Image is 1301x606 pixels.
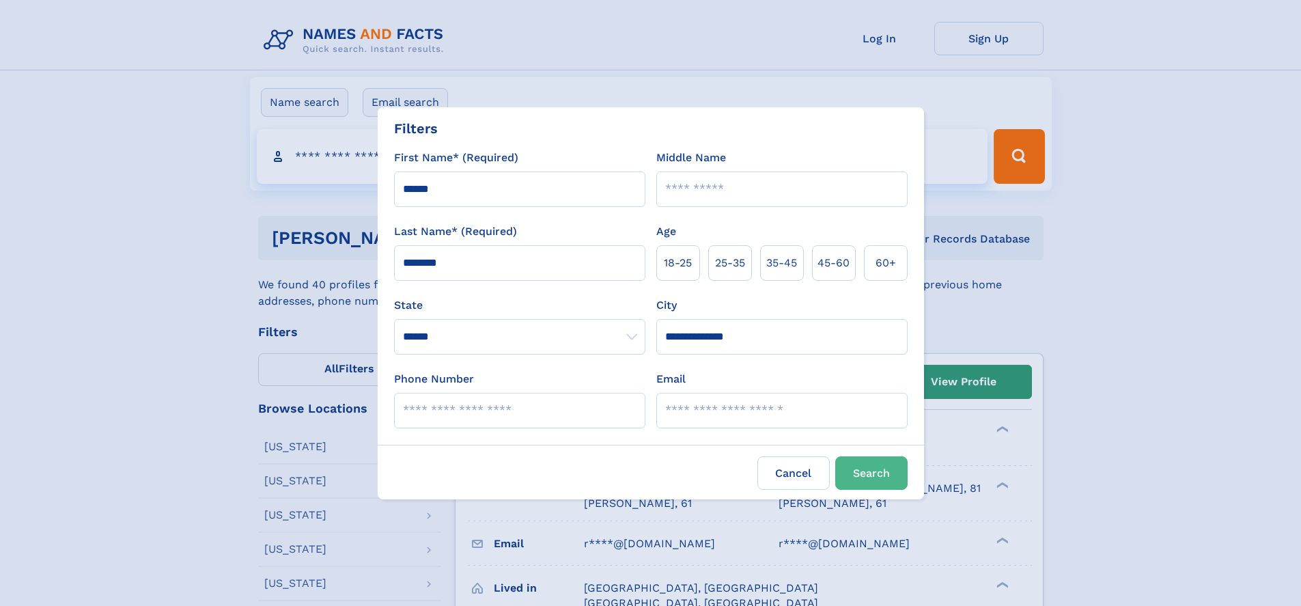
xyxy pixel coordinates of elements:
[757,456,830,490] label: Cancel
[394,150,518,166] label: First Name* (Required)
[394,118,438,139] div: Filters
[835,456,908,490] button: Search
[664,255,692,271] span: 18‑25
[817,255,850,271] span: 45‑60
[656,371,686,387] label: Email
[766,255,797,271] span: 35‑45
[394,371,474,387] label: Phone Number
[715,255,745,271] span: 25‑35
[656,297,677,314] label: City
[394,223,517,240] label: Last Name* (Required)
[656,223,676,240] label: Age
[656,150,726,166] label: Middle Name
[394,297,645,314] label: State
[876,255,896,271] span: 60+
